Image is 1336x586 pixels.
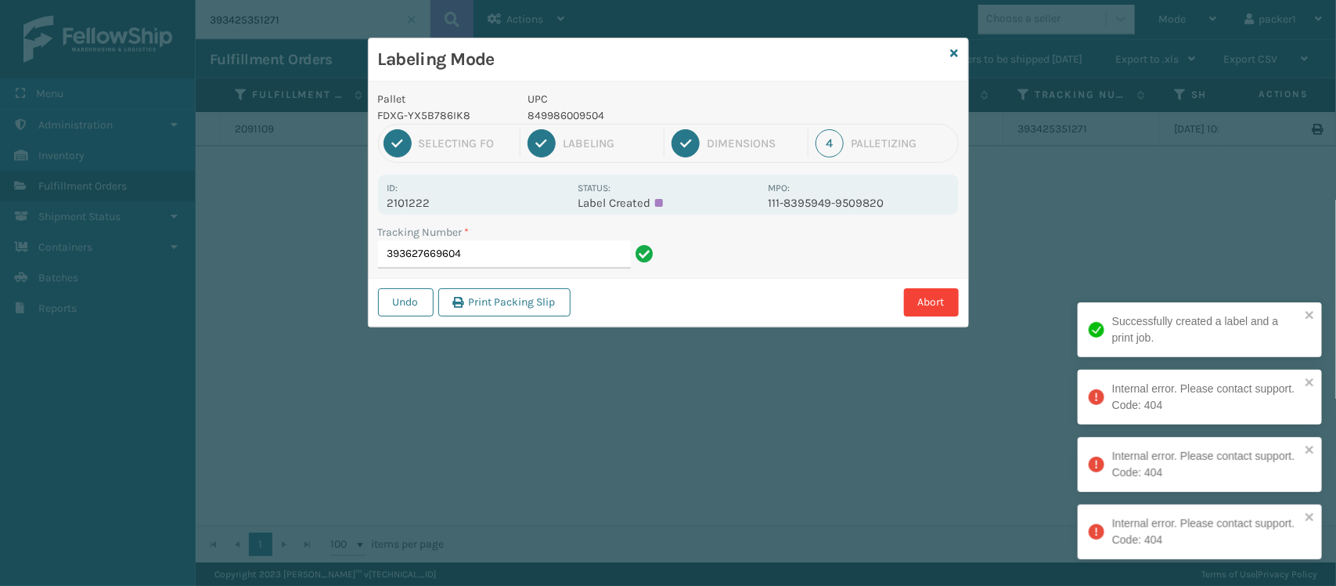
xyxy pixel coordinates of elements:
div: 2 [528,129,556,157]
button: close [1305,443,1316,458]
label: Status: [578,183,610,194]
p: Label Created [578,196,758,210]
p: UPC [528,91,758,107]
button: Print Packing Slip [438,288,571,317]
p: 111-8395949-9509820 [768,196,949,210]
div: Internal error. Please contact support. Code: 404 [1112,381,1300,414]
label: Id: [387,183,398,194]
div: Labeling [563,136,657,150]
button: close [1305,376,1316,391]
div: 4 [816,129,844,157]
p: 849986009504 [528,107,758,124]
div: Dimensions [707,136,801,150]
p: 2101222 [387,196,568,210]
div: Internal error. Please contact support. Code: 404 [1112,448,1300,481]
div: Successfully created a label and a print job. [1112,313,1300,346]
button: close [1305,511,1316,526]
div: Palletizing [851,136,952,150]
div: 3 [672,129,700,157]
button: Abort [904,288,959,317]
div: Internal error. Please contact support. Code: 404 [1112,515,1300,548]
p: Pallet [378,91,510,107]
h3: Labeling Mode [378,48,945,71]
div: 1 [384,129,412,157]
label: Tracking Number [378,224,470,241]
button: close [1305,309,1316,324]
label: MPO: [768,183,790,194]
button: Undo [378,288,434,317]
p: FDXG-YX5B786IK8 [378,107,510,124]
div: Selecting FO [419,136,513,150]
